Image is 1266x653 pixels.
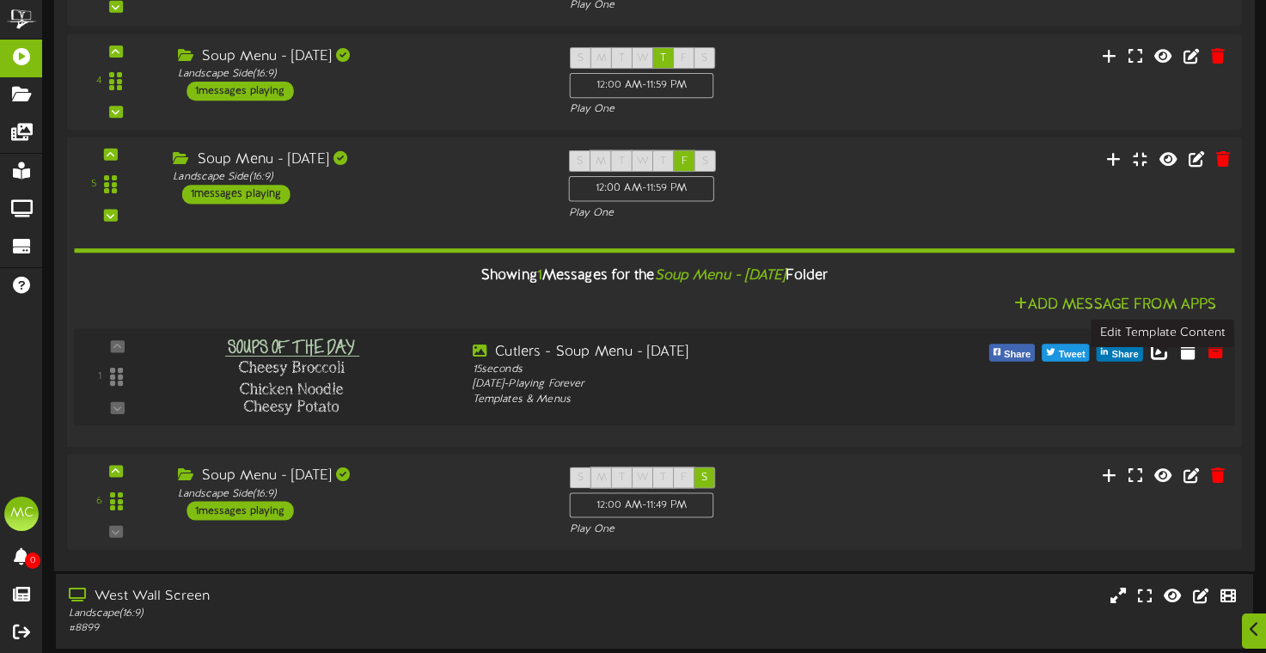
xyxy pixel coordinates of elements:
[702,156,708,168] span: S
[578,472,584,484] span: S
[1009,295,1221,316] button: Add Message From Apps
[655,268,786,284] i: Soup Menu - [DATE]
[473,342,935,362] div: Cutlers - Soup Menu - [DATE]
[637,156,649,168] span: W
[682,156,688,168] span: F
[224,333,359,421] img: 0a5c0aa6-c363-4d45-98af-cabddac1a3c2.png
[1055,345,1089,363] span: Tweet
[569,205,840,220] div: Play One
[570,102,838,117] div: Play One
[473,377,935,393] div: [DATE] - Playing Forever
[681,52,687,64] span: F
[988,344,1035,361] button: Share
[578,52,584,64] span: S
[61,257,1248,294] div: Showing Messages for the Folder
[178,467,544,486] div: Soup Menu - [DATE]
[69,587,541,607] div: West Wall Screen
[619,52,625,64] span: T
[596,156,606,168] span: M
[570,73,714,98] div: 12:00 AM - 11:59 PM
[473,362,935,377] div: 15 seconds
[637,52,649,64] span: W
[1000,345,1034,363] span: Share
[701,52,707,64] span: S
[596,472,607,484] span: M
[701,472,707,484] span: S
[473,392,935,407] div: Templates & Menus
[178,66,544,81] div: Landscape Side ( 16:9 )
[4,497,39,531] div: MC
[69,621,541,636] div: # 8899
[1097,344,1143,361] button: Share
[577,156,583,168] span: S
[660,472,666,484] span: T
[178,46,544,66] div: Soup Menu - [DATE]
[596,52,607,64] span: M
[660,52,666,64] span: T
[173,150,542,170] div: Soup Menu - [DATE]
[619,472,625,484] span: T
[619,156,625,168] span: T
[173,170,542,185] div: Landscape Side ( 16:9 )
[69,607,541,621] div: Landscape ( 16:9 )
[1042,344,1089,361] button: Tweet
[1108,345,1141,363] span: Share
[570,492,714,517] div: 12:00 AM - 11:49 PM
[660,156,666,168] span: T
[569,176,714,202] div: 12:00 AM - 11:59 PM
[187,501,293,520] div: 1 messages playing
[187,82,293,101] div: 1 messages playing
[182,185,291,204] div: 1 messages playing
[681,472,687,484] span: F
[637,472,649,484] span: W
[570,522,838,537] div: Play One
[537,268,542,284] span: 1
[96,494,102,509] div: 6
[178,486,544,501] div: Landscape Side ( 16:9 )
[25,552,40,569] span: 0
